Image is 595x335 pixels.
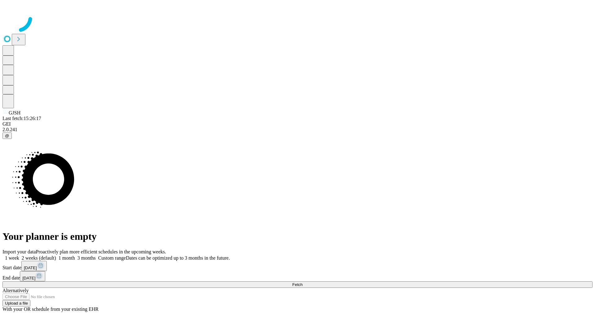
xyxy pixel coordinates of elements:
[22,276,35,280] span: [DATE]
[2,306,99,312] span: With your OR schedule from your existing EHR
[2,121,593,127] div: GEI
[2,288,29,293] span: Alternatively
[21,261,47,271] button: [DATE]
[5,255,19,261] span: 1 week
[5,133,9,138] span: @
[2,231,593,242] h1: Your planner is empty
[2,261,593,271] div: Start date
[77,255,96,261] span: 3 months
[2,281,593,288] button: Fetch
[2,127,593,132] div: 2.0.241
[292,282,302,287] span: Fetch
[9,110,20,115] span: GJSH
[2,132,12,139] button: @
[22,255,56,261] span: 2 weeks (default)
[2,300,30,306] button: Upload a file
[24,266,37,270] span: [DATE]
[2,271,593,281] div: End date
[59,255,75,261] span: 1 month
[126,255,230,261] span: Dates can be optimized up to 3 months in the future.
[20,271,45,281] button: [DATE]
[36,249,166,254] span: Proactively plan more efficient schedules in the upcoming weeks.
[98,255,126,261] span: Custom range
[2,116,41,121] span: Last fetch: 15:26:17
[2,249,36,254] span: Import your data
